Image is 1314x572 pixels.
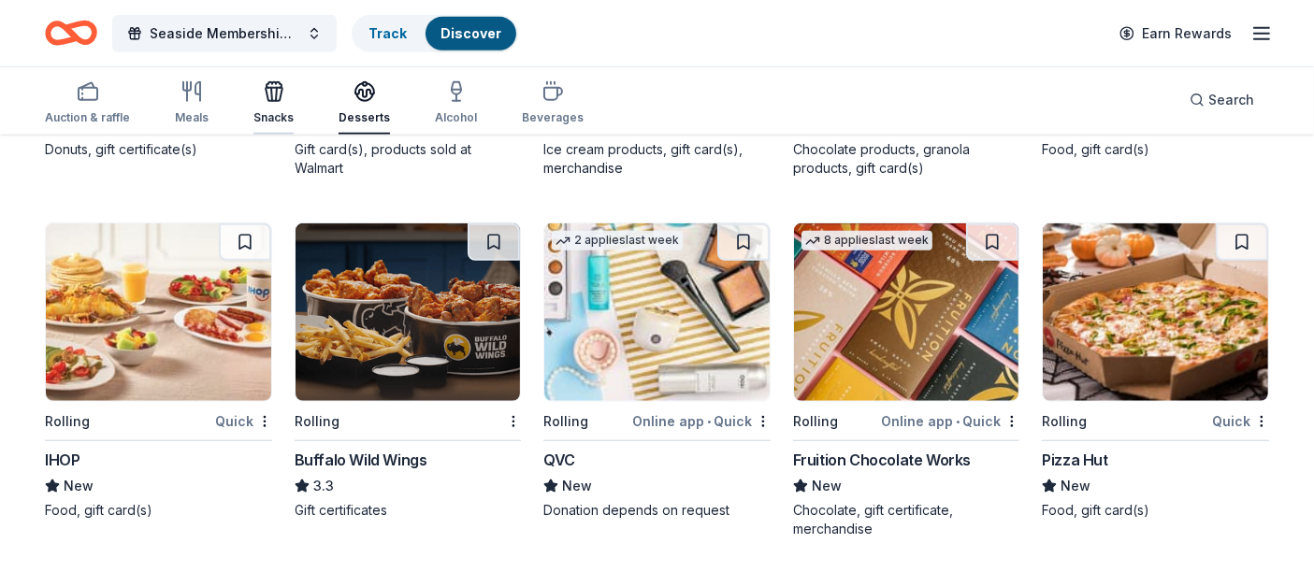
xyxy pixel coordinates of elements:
div: Food, gift card(s) [1042,501,1269,520]
button: Desserts [339,73,390,135]
div: Rolling [1042,410,1087,433]
button: Beverages [522,73,584,135]
div: Food, gift card(s) [45,501,272,520]
span: Seaside Membership Drive [150,22,299,45]
span: 3.3 [313,475,334,497]
span: New [1061,475,1090,497]
a: Earn Rewards [1108,17,1243,50]
div: Online app Quick [632,409,771,433]
a: Image for QVC2 applieslast weekRollingOnline app•QuickQVCNewDonation depends on request [543,222,771,520]
div: Rolling [45,410,90,433]
button: Alcohol [435,73,477,135]
img: Image for Pizza Hut [1043,223,1268,401]
div: 2 applies last week [552,231,683,250]
button: Meals [175,73,209,135]
button: Seaside Membership Drive [112,15,337,52]
div: Auction & raffle [45,110,130,125]
span: • [956,414,960,429]
div: QVC [543,449,575,471]
a: Home [45,11,97,55]
div: Rolling [543,410,588,433]
a: Image for IHOPRollingQuickIHOPNewFood, gift card(s) [45,222,272,520]
span: • [707,414,711,429]
div: Fruition Chocolate Works [793,449,971,471]
div: Donuts, gift certificate(s) [45,140,272,159]
div: Food, gift card(s) [1042,140,1269,159]
span: New [562,475,592,497]
img: Image for Buffalo Wild Wings [296,223,521,401]
a: Image for Fruition Chocolate Works8 applieslast weekRollingOnline app•QuickFruition Chocolate Wor... [793,222,1020,538]
div: IHOP [45,449,79,471]
a: Image for Buffalo Wild WingsRollingBuffalo Wild Wings3.3Gift certificates [295,222,522,520]
a: Image for Pizza HutRollingQuickPizza HutNewFood, gift card(s) [1042,222,1269,520]
div: Chocolate, gift certificate, merchandise [793,501,1020,538]
a: Discover [440,25,501,41]
div: Chocolate products, granola products, gift card(s) [793,140,1020,178]
div: Snacks [253,110,294,125]
span: Search [1208,89,1254,111]
div: 8 applies last week [801,231,932,250]
div: Gift certificates [295,501,522,520]
div: Donation depends on request [543,501,771,520]
button: Snacks [253,73,294,135]
img: Image for QVC [544,223,770,401]
div: Beverages [522,110,584,125]
button: Search [1175,81,1269,119]
div: Buffalo Wild Wings [295,449,427,471]
div: Quick [215,409,272,433]
span: New [812,475,842,497]
div: Meals [175,110,209,125]
div: Quick [1212,409,1269,433]
img: Image for IHOP [46,223,271,401]
div: Desserts [339,110,390,125]
div: Alcohol [435,110,477,125]
div: Online app Quick [881,409,1019,433]
div: Rolling [295,410,339,433]
div: Ice cream products, gift card(s), merchandise [543,140,771,178]
span: New [64,475,94,497]
div: Rolling [793,410,838,433]
a: Track [368,25,407,41]
img: Image for Fruition Chocolate Works [794,223,1019,401]
div: Pizza Hut [1042,449,1107,471]
button: Auction & raffle [45,73,130,135]
button: TrackDiscover [352,15,518,52]
div: Gift card(s), products sold at Walmart [295,140,522,178]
